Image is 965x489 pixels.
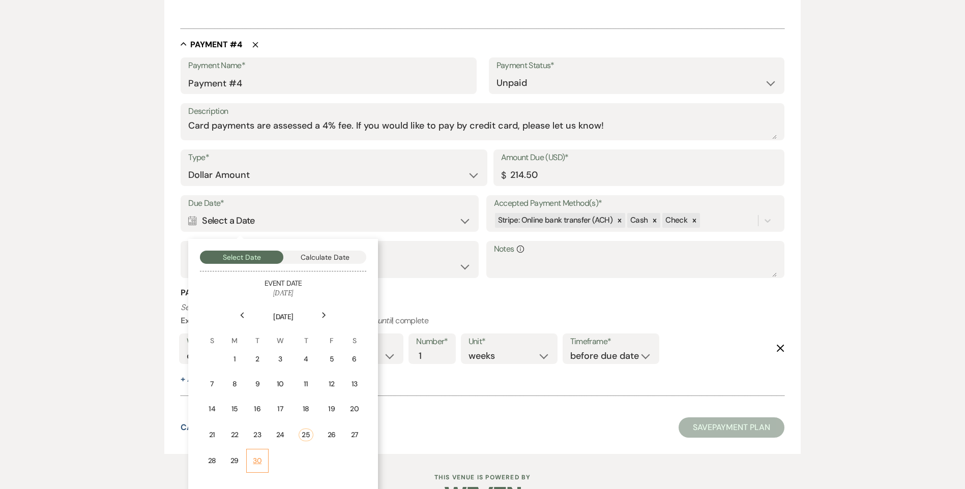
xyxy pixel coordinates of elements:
div: 15 [230,404,239,414]
th: F [321,323,342,346]
div: 13 [350,379,359,389]
b: Example [181,315,212,326]
textarea: Card payments are assessed a 4% fee. If you would like to pay by credit card, please let us know! [188,119,776,139]
div: 14 [208,404,216,414]
div: 11 [299,379,313,389]
div: $ [501,169,506,182]
button: + AddAnotherReminder [181,375,281,383]
th: T [246,323,268,346]
span: Stripe: Online bank transfer (ACH) [498,215,612,225]
label: Type* [188,150,479,165]
th: S [201,323,222,346]
label: Number* [416,334,448,349]
div: 8 [230,379,239,389]
th: T [292,323,320,346]
div: 7 [208,379,216,389]
div: 3 [276,354,284,364]
div: 1 [230,354,239,364]
div: 27 [350,430,359,440]
label: Accepted Payment Method(s)* [494,196,777,211]
div: 29 [230,455,239,466]
div: 30 [253,455,261,466]
label: Notes [494,242,777,257]
div: 16 [253,404,261,414]
div: 20 [350,404,359,414]
h6: [DATE] [200,288,366,298]
th: W [270,323,291,346]
button: SavePayment Plan [679,417,784,438]
p: : weekly | | 2 | months | before event date | | complete [181,301,784,327]
div: 24 [276,430,284,440]
div: 21 [208,430,216,440]
button: Cancel [181,423,214,432]
label: Timeframe* [570,334,652,349]
div: 10 [276,379,284,389]
i: until [377,315,392,326]
button: Select Date [200,251,283,264]
div: 5 [328,354,336,364]
h5: Event Date [200,279,366,289]
span: Check [665,215,687,225]
span: Cash [630,215,648,225]
h5: Payment # 4 [190,39,242,50]
th: [DATE] [201,299,365,322]
div: 23 [253,430,261,440]
div: 12 [328,379,336,389]
div: 22 [230,430,239,440]
div: 26 [328,430,336,440]
h3: Payment Reminder [181,287,784,298]
div: 25 [299,429,313,441]
div: 6 [350,354,359,364]
button: Payment #4 [181,39,242,49]
label: Description [188,104,776,119]
div: 18 [299,404,313,414]
label: Unit* [469,334,550,349]
label: Due Date* [188,196,471,211]
div: 19 [328,404,336,414]
div: Select a Date [188,211,471,231]
label: Amount Due (USD)* [501,150,777,165]
label: Payment Status* [496,58,777,73]
div: 4 [299,354,313,364]
label: Who would you like to remind?* [187,334,294,349]
button: Calculate Date [283,251,367,264]
th: S [343,323,365,346]
div: 9 [253,379,261,389]
div: 17 [276,404,284,414]
div: 2 [253,354,261,364]
div: 28 [208,455,216,466]
th: M [224,323,245,346]
label: Payment Name* [188,58,469,73]
i: Set reminders for this task. [181,302,271,313]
